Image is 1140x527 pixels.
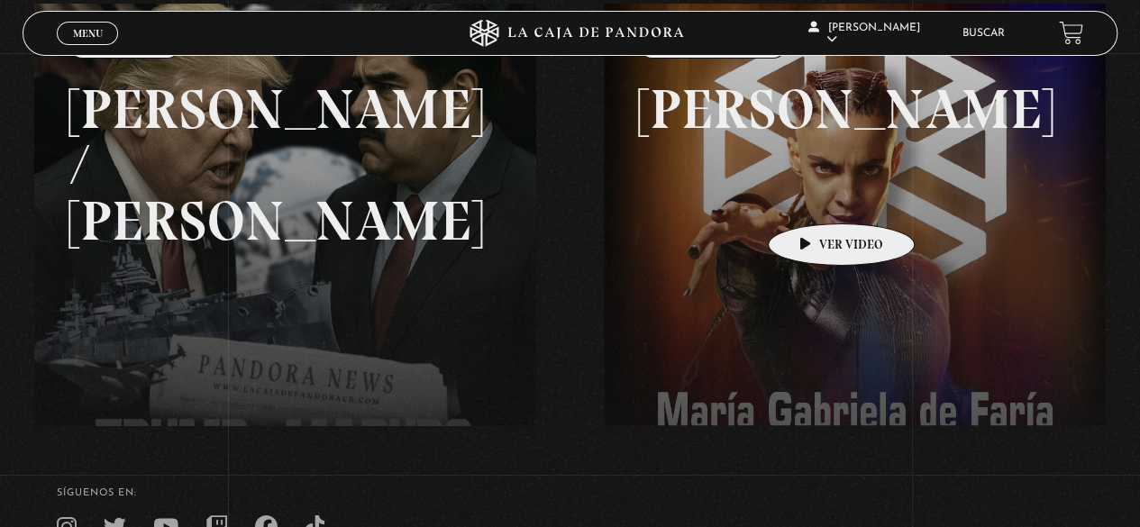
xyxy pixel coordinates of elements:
span: [PERSON_NAME] [808,23,920,45]
span: Menu [73,28,103,39]
a: View your shopping cart [1059,21,1083,45]
span: Cerrar [67,42,109,55]
a: Buscar [962,28,1005,39]
h4: SÍguenos en: [57,488,1083,498]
